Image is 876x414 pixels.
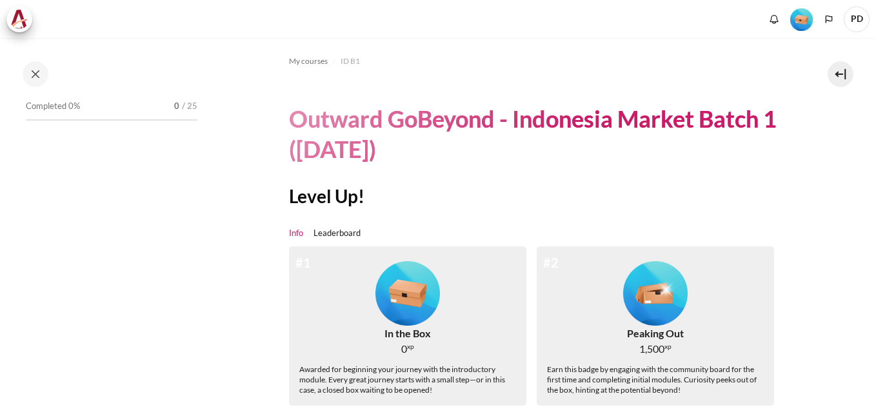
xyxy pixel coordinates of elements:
div: #1 [295,253,311,272]
img: Level #1 [790,8,813,31]
img: Level #1 [375,261,440,326]
span: 0 [174,100,179,113]
div: Show notification window with no new notifications [764,10,784,29]
img: Level #2 [623,261,688,326]
h2: Level Up! [289,184,784,208]
button: Languages [819,10,839,29]
span: ID B1 [341,55,360,67]
img: Architeck [10,10,28,29]
div: Level #2 [623,257,688,326]
span: Completed 0% [26,100,80,113]
span: / 25 [182,100,197,113]
div: Awarded for beginning your journey with the introductory module. Every great journey starts with ... [299,364,516,395]
span: 0 [401,341,407,357]
span: PD [844,6,870,32]
a: Info [289,227,303,240]
span: 1,500 [639,341,664,357]
a: Architeck Architeck [6,6,39,32]
div: Peaking Out [627,326,684,341]
a: ID B1 [341,54,360,69]
span: My courses [289,55,328,67]
a: Level #1 [785,7,818,31]
div: Level #1 [375,257,440,326]
a: Leaderboard [314,227,361,240]
div: Level #1 [790,7,813,31]
div: #2 [543,253,559,272]
div: In the Box [384,326,431,341]
a: User menu [844,6,870,32]
nav: Navigation bar [289,51,784,72]
h1: Outward GoBeyond - Indonesia Market Batch 1 ([DATE]) [289,104,784,164]
span: xp [664,344,672,349]
a: My courses [289,54,328,69]
div: Earn this badge by engaging with the community board for the first time and completing initial mo... [547,364,764,395]
span: xp [407,344,414,349]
